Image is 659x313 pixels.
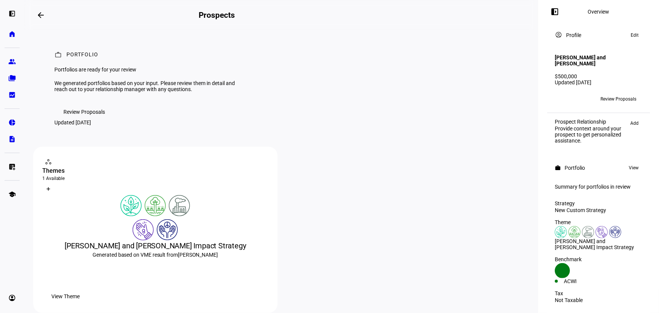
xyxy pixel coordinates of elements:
[555,290,642,296] div: Tax
[54,51,62,59] mat-icon: work
[555,207,642,213] div: New Custom Strategy
[8,91,16,99] eth-mat-symbol: bid_landscape
[5,115,20,130] a: pie_chart
[8,10,16,17] eth-mat-symbol: left_panel_open
[550,7,559,16] mat-icon: left_panel_open
[54,104,114,119] button: Review Proposals
[8,74,16,82] eth-mat-symbol: folder_copy
[609,226,621,238] img: humanRights.colored.svg
[555,119,627,125] div: Prospect Relationship
[54,67,240,73] div: Portfolios are ready for your review
[8,135,16,143] eth-mat-symbol: description
[5,26,20,42] a: home
[178,252,218,258] span: [PERSON_NAME]
[555,79,642,85] div: Updated [DATE]
[42,166,269,175] div: Themes
[120,195,142,216] img: climateChange.colored.svg
[596,226,608,238] img: poverty.colored.svg
[157,219,178,240] img: humanRights.colored.svg
[54,119,91,126] div: Updated [DATE]
[558,96,564,102] span: BB
[8,119,16,126] eth-mat-symbol: pie_chart
[145,195,166,216] img: deforestation.colored.svg
[555,200,642,206] div: Strategy
[199,11,235,20] h2: Prospects
[8,191,16,198] eth-mat-symbol: school
[555,31,642,40] eth-panel-overview-card-header: Profile
[564,278,599,284] div: ACWI
[568,226,580,238] img: deforestation.colored.svg
[555,184,642,190] div: Summary for portfolios in review
[51,289,80,304] span: View Theme
[600,93,636,105] span: Review Proposals
[555,226,567,238] img: climateChange.colored.svg
[66,51,98,59] div: Portfolio
[36,11,45,20] mat-icon: arrow_backwards
[594,93,642,105] button: Review Proposals
[555,238,642,250] div: [PERSON_NAME] and [PERSON_NAME] Impact Strategy
[566,32,581,38] div: Profile
[5,54,20,69] a: group
[8,58,16,65] eth-mat-symbol: group
[588,9,610,15] div: Overview
[8,30,16,38] eth-mat-symbol: home
[169,195,190,216] img: pollution.colored.svg
[5,87,20,102] a: bid_landscape
[625,163,642,172] button: View
[42,175,269,181] div: 1 Available
[54,80,240,92] div: We generated portfolios based on your input. Please review them in detail and reach out to your r...
[5,71,20,86] a: folder_copy
[555,256,642,262] div: Benchmark
[42,289,89,304] button: View Theme
[555,73,642,79] div: $500,000
[133,219,154,240] img: poverty.colored.svg
[5,132,20,147] a: description
[555,219,642,225] div: Theme
[63,104,105,119] span: Review Proposals
[582,226,594,238] img: pollution.colored.svg
[631,31,639,40] span: Edit
[555,54,642,67] h4: [PERSON_NAME] and [PERSON_NAME]
[627,119,642,128] button: Add
[8,163,16,170] eth-mat-symbol: list_alt_add
[627,31,642,40] button: Edit
[555,31,562,39] mat-icon: account_circle
[555,163,642,172] eth-panel-overview-card-header: Portfolio
[8,294,16,302] eth-mat-symbol: account_circle
[629,163,639,172] span: View
[555,165,561,171] mat-icon: work
[45,158,52,166] mat-icon: workspaces
[630,119,639,128] span: Add
[42,251,269,259] div: Generated based on VME result from
[565,165,585,171] div: Portfolio
[42,240,269,251] div: [PERSON_NAME] and [PERSON_NAME] Impact Strategy
[555,297,642,303] div: Not Taxable
[555,126,627,144] div: Provide context around your prospect to get personalized assistance.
